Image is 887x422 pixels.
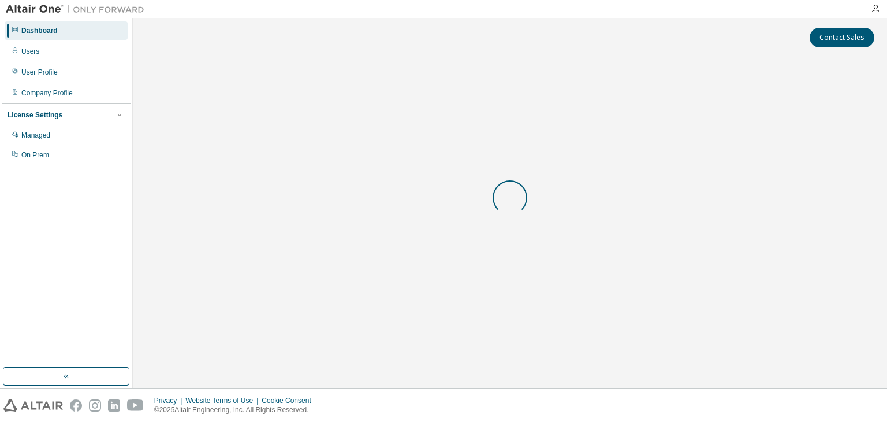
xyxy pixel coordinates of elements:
img: linkedin.svg [108,399,120,412]
div: On Prem [21,150,49,160]
div: Company Profile [21,88,73,98]
div: User Profile [21,68,58,77]
img: facebook.svg [70,399,82,412]
div: Managed [21,131,50,140]
img: Altair One [6,3,150,15]
img: instagram.svg [89,399,101,412]
div: Cookie Consent [262,396,318,405]
div: Users [21,47,39,56]
div: License Settings [8,110,62,120]
img: youtube.svg [127,399,144,412]
p: © 2025 Altair Engineering, Inc. All Rights Reserved. [154,405,318,415]
div: Privacy [154,396,185,405]
img: altair_logo.svg [3,399,63,412]
div: Website Terms of Use [185,396,262,405]
button: Contact Sales [810,28,874,47]
div: Dashboard [21,26,58,35]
